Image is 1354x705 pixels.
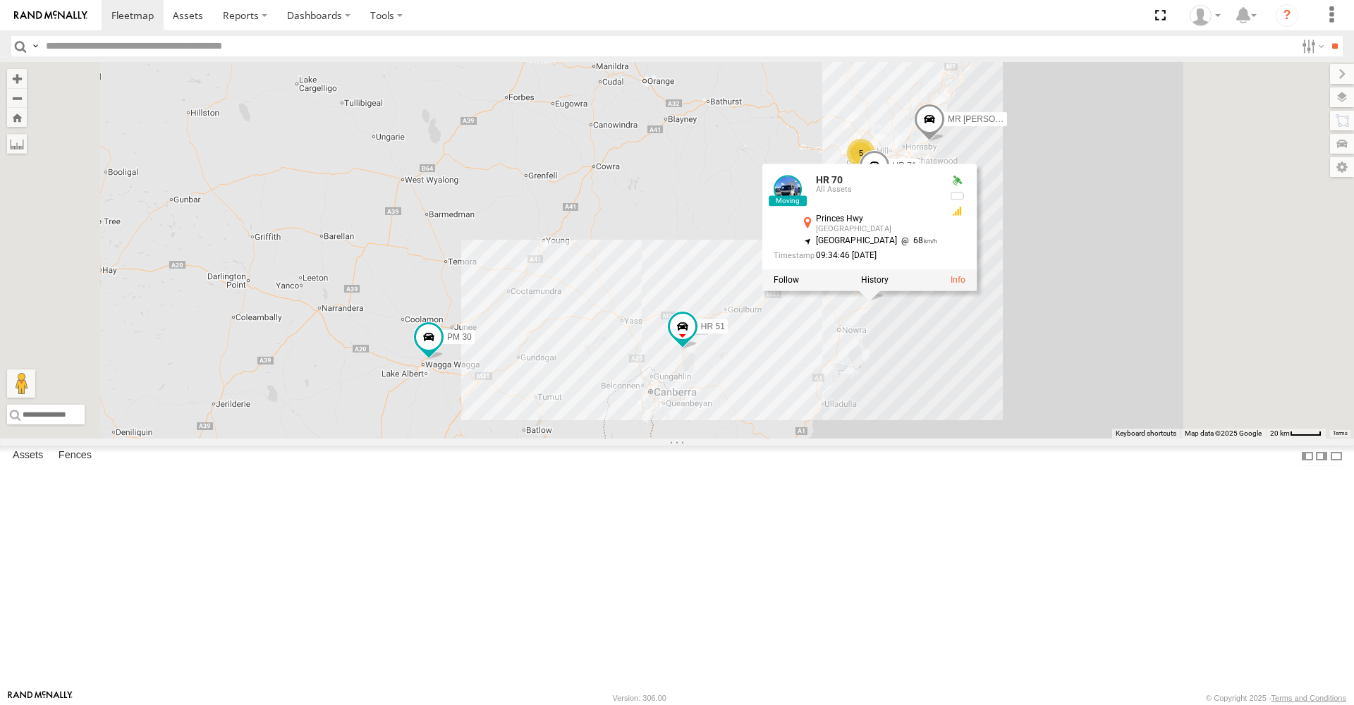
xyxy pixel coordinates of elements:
[816,175,843,186] a: HR 70
[1315,446,1329,466] label: Dock Summary Table to the Right
[949,206,965,217] div: GSM Signal = 3
[774,275,799,285] label: Realtime tracking of Asset
[816,186,937,195] div: All Assets
[1276,4,1298,27] i: ?
[1270,429,1290,437] span: 20 km
[7,88,27,108] button: Zoom out
[948,114,1033,124] span: MR [PERSON_NAME]
[613,694,666,702] div: Version: 306.00
[447,332,472,342] span: PM 30
[1266,429,1326,439] button: Map Scale: 20 km per 41 pixels
[1333,431,1348,436] a: Terms (opens in new tab)
[1329,446,1343,466] label: Hide Summary Table
[861,275,889,285] label: View Asset History
[1185,429,1262,437] span: Map data ©2025 Google
[7,108,27,127] button: Zoom Home
[7,134,27,154] label: Measure
[1185,5,1226,26] div: Eric Yao
[893,161,917,171] span: HR 71
[701,321,725,331] span: HR 51
[949,176,965,187] div: Valid GPS Fix
[774,252,937,261] div: Date/time of location update
[8,691,73,705] a: Visit our Website
[816,226,937,234] div: [GEOGRAPHIC_DATA]
[816,236,897,246] span: [GEOGRAPHIC_DATA]
[816,215,937,224] div: Princes Hwy
[1116,429,1176,439] button: Keyboard shortcuts
[1296,36,1326,56] label: Search Filter Options
[7,369,35,398] button: Drag Pegman onto the map to open Street View
[1206,694,1346,702] div: © Copyright 2025 -
[30,36,41,56] label: Search Query
[51,446,99,466] label: Fences
[1330,157,1354,177] label: Map Settings
[7,69,27,88] button: Zoom in
[6,446,50,466] label: Assets
[949,190,965,202] div: No battery health information received from this device.
[897,236,937,246] span: 68
[774,176,802,204] a: View Asset Details
[1300,446,1315,466] label: Dock Summary Table to the Left
[1271,694,1346,702] a: Terms and Conditions
[951,275,965,285] a: View Asset Details
[847,139,875,167] div: 5
[14,11,87,20] img: rand-logo.svg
